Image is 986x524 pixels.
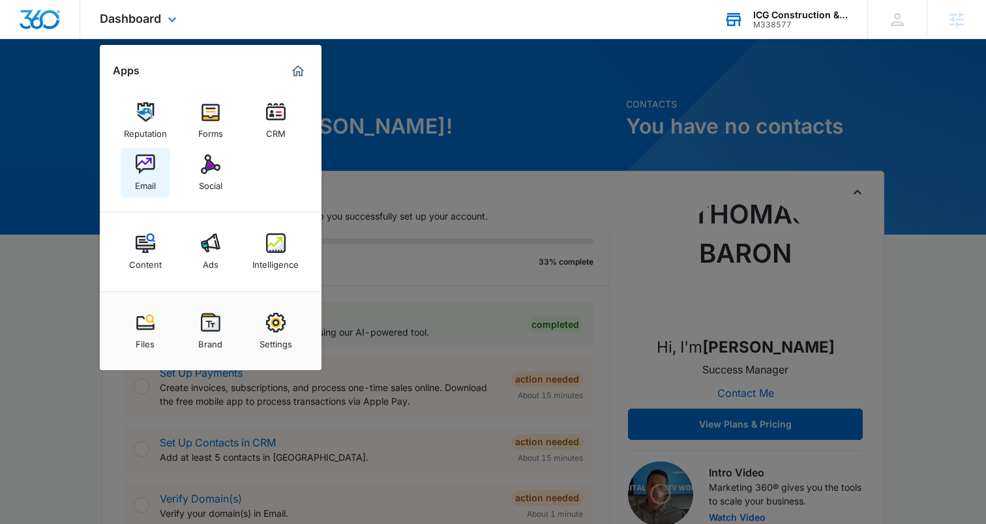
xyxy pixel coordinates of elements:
a: Settings [251,306,301,356]
a: Marketing 360® Dashboard [288,61,308,81]
div: Forms [198,122,223,139]
div: Intelligence [252,253,299,270]
a: Reputation [121,96,170,145]
div: CRM [266,122,286,139]
a: Brand [186,306,235,356]
div: Email [135,174,156,191]
div: Files [136,332,155,349]
div: Social [199,174,222,191]
div: Reputation [124,122,167,139]
div: account id [753,20,848,29]
span: Dashboard [100,12,161,25]
a: CRM [251,96,301,145]
a: Forms [186,96,235,145]
h2: Apps [113,65,140,77]
a: Intelligence [251,227,301,276]
a: Email [121,148,170,197]
div: Ads [203,253,218,270]
a: Files [121,306,170,356]
div: Brand [198,332,222,349]
a: Content [121,227,170,276]
div: account name [753,10,848,20]
div: Settings [260,332,292,349]
a: Social [186,148,235,197]
a: Ads [186,227,235,276]
div: Content [129,253,162,270]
